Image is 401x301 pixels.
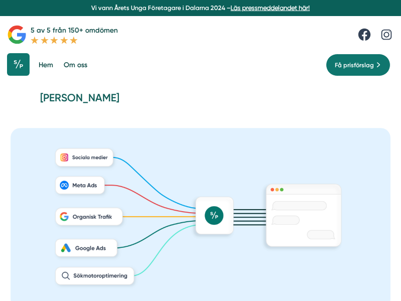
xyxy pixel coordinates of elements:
a: Om oss [62,53,89,77]
a: Hem [37,53,55,77]
p: Vi vann Årets Unga Företagare i Dalarna 2024 – [4,4,397,13]
p: 5 av 5 från 150+ omdömen [31,25,118,36]
a: Få prisförslag [326,54,390,77]
a: Läs pressmeddelandet här! [231,4,310,12]
span: Få prisförslag [335,60,374,70]
h1: [PERSON_NAME] [40,91,361,112]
